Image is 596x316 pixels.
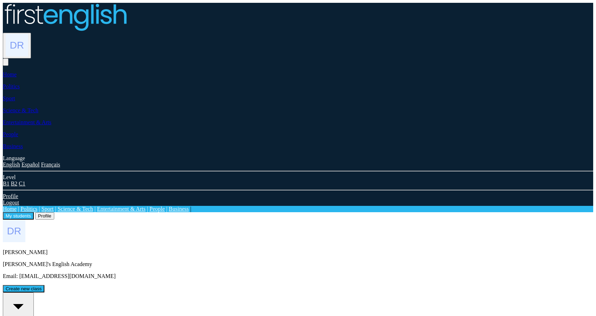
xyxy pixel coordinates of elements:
[169,206,189,212] a: Business
[35,212,54,220] button: Profile
[97,206,145,212] a: Entertainment & Arts
[3,3,127,31] img: Logo
[3,131,18,137] a: People
[3,174,593,181] div: Level
[149,206,165,212] a: People
[39,206,40,212] span: |
[3,220,25,242] img: Denise Royle
[147,206,148,212] span: |
[3,212,34,220] button: My students
[3,200,19,206] a: Logout
[3,273,593,279] p: Email: [EMAIL_ADDRESS][DOMAIN_NAME]
[3,249,593,255] p: [PERSON_NAME]
[11,181,18,187] a: B2
[3,285,44,292] button: Create new class
[3,206,17,212] a: Home
[3,83,20,89] a: Politics
[20,206,37,212] a: Politics
[18,206,19,212] span: |
[42,206,54,212] a: Sport
[3,155,593,162] div: Language
[3,181,10,187] a: B1
[19,181,25,187] a: C1
[3,261,593,267] p: [PERSON_NAME]'s English Academy
[6,34,28,56] img: Denise Royle
[3,3,593,33] a: Logo
[55,206,56,212] span: |
[3,71,17,77] a: Home
[3,162,20,168] a: English
[3,107,38,113] a: Science & Tech
[190,206,191,212] span: |
[166,206,167,212] span: |
[3,95,15,101] a: Sport
[3,143,23,149] a: Business
[94,206,95,212] span: |
[3,193,18,199] a: Profile
[57,206,93,212] a: Science & Tech
[21,162,40,168] a: Español
[41,162,60,168] a: Français
[3,119,51,125] a: Entertainment & Arts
